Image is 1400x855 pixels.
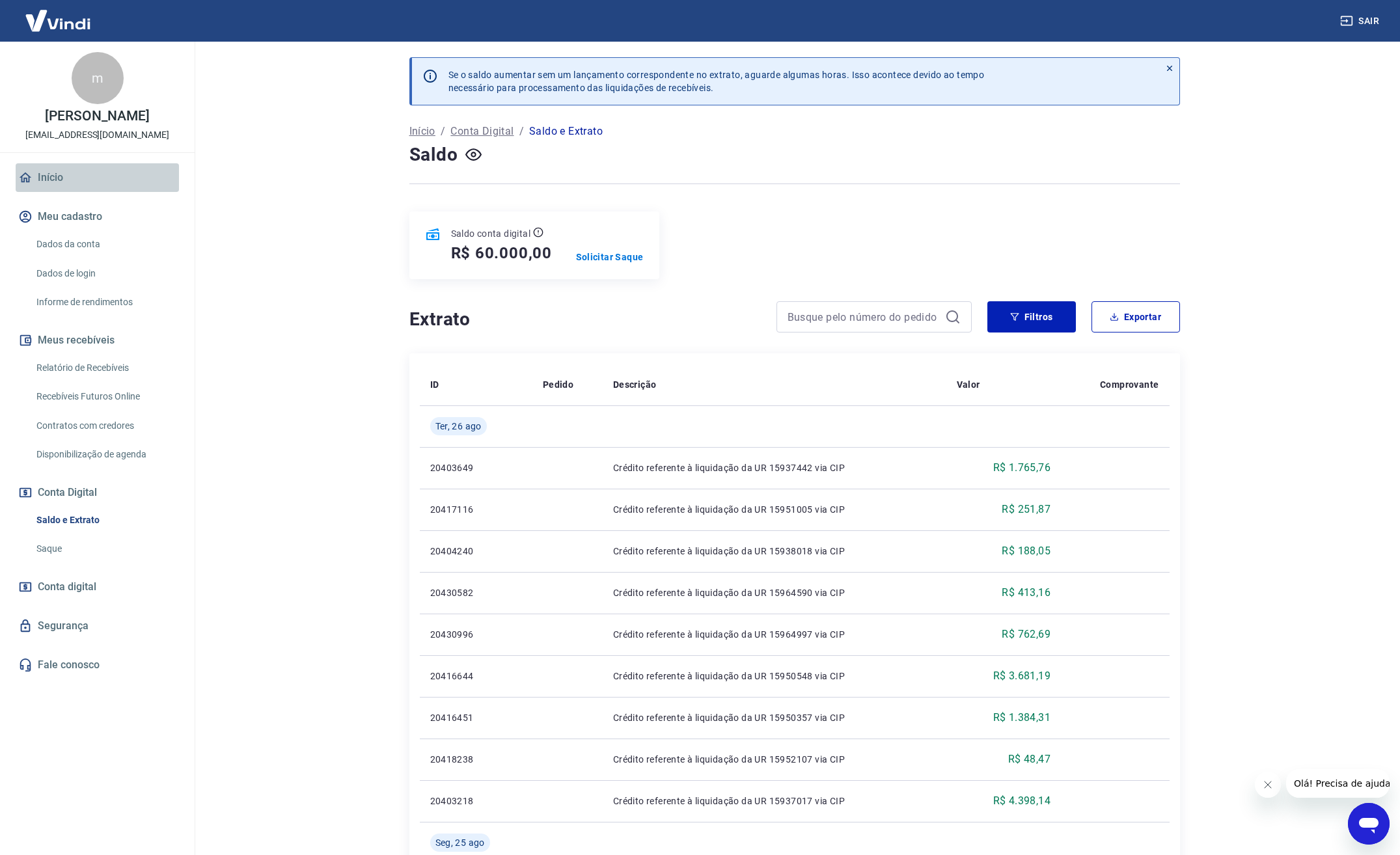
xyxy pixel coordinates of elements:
[31,260,179,287] a: Dados de login
[1100,378,1159,391] p: Comprovante
[31,289,179,316] a: Informe de rendimentos
[519,124,524,139] p: /
[529,124,603,139] p: Saldo e Extrato
[31,231,179,258] a: Dados da conta
[1255,772,1281,798] iframe: Fechar mensagem
[16,163,179,192] a: Início
[16,478,179,507] button: Conta Digital
[1338,9,1384,33] button: Sair
[1008,752,1050,767] p: R$ 48,47
[450,124,514,139] a: Conta Digital
[16,326,179,355] button: Meus recebíveis
[993,668,1050,684] p: R$ 3.681,19
[16,612,179,640] a: Segurança
[31,507,179,534] a: Saldo e Extrato
[430,586,522,599] p: 20430582
[430,503,522,516] p: 20417116
[1348,803,1390,845] iframe: Botão para abrir a janela de mensagens
[31,536,179,562] a: Saque
[45,109,149,123] p: [PERSON_NAME]
[613,753,936,766] p: Crédito referente à liquidação da UR 15952107 via CIP
[1002,543,1050,559] p: R$ 188,05
[993,793,1050,809] p: R$ 4.398,14
[543,378,573,391] p: Pedido
[430,794,522,808] p: 20403218
[613,794,936,808] p: Crédito referente à liquidação da UR 15937017 via CIP
[409,124,435,139] a: Início
[435,836,485,849] span: Seg, 25 ago
[8,9,109,20] span: Olá! Precisa de ajuda?
[993,710,1050,726] p: R$ 1.384,31
[409,142,458,168] h4: Saldo
[451,243,553,264] h5: R$ 60.000,00
[613,628,936,641] p: Crédito referente à liquidação da UR 15964997 via CIP
[788,307,940,327] input: Busque pelo número do pedido
[409,306,761,332] h4: Extrato
[31,413,179,439] a: Contratos com credores
[1002,585,1050,601] p: R$ 413,16
[613,670,936,683] p: Crédito referente à liquidação da UR 15950548 via CIP
[1286,769,1390,798] iframe: Mensagem da empresa
[16,202,179,231] button: Meu cadastro
[430,711,522,724] p: 20416451
[613,545,936,558] p: Crédito referente à liquidação da UR 15938018 via CIP
[613,461,936,474] p: Crédito referente à liquidação da UR 15937442 via CIP
[613,711,936,724] p: Crédito referente à liquidação da UR 15950357 via CIP
[576,251,644,264] a: Solicitar Saque
[613,503,936,516] p: Crédito referente à liquidação da UR 15951005 via CIP
[441,124,445,139] p: /
[16,573,179,601] a: Conta digital
[430,753,522,766] p: 20418238
[1091,301,1180,332] button: Exportar
[430,670,522,683] p: 20416644
[957,378,980,391] p: Valor
[613,586,936,599] p: Crédito referente à liquidação da UR 15964590 via CIP
[25,128,169,142] p: [EMAIL_ADDRESS][DOMAIN_NAME]
[435,420,482,433] span: Ter, 26 ago
[430,628,522,641] p: 20430996
[38,578,96,596] span: Conta digital
[613,378,657,391] p: Descrição
[31,441,179,468] a: Disponibilização de agenda
[430,378,439,391] p: ID
[1002,502,1050,517] p: R$ 251,87
[987,301,1076,332] button: Filtros
[31,355,179,381] a: Relatório de Recebíveis
[72,52,124,104] div: m
[1002,627,1050,642] p: R$ 762,69
[993,460,1050,476] p: R$ 1.765,76
[16,651,179,679] a: Fale conosco
[430,461,522,474] p: 20403649
[448,68,985,94] p: Se o saldo aumentar sem um lançamento correspondente no extrato, aguarde algumas horas. Isso acon...
[430,545,522,558] p: 20404240
[451,227,531,240] p: Saldo conta digital
[16,1,100,40] img: Vindi
[31,383,179,410] a: Recebíveis Futuros Online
